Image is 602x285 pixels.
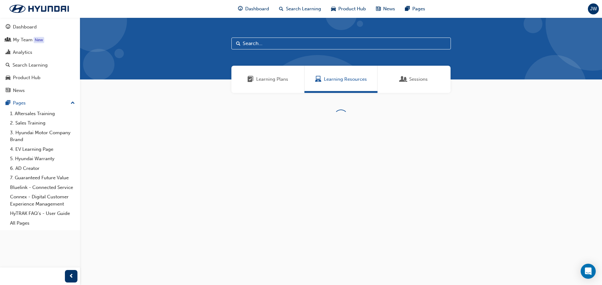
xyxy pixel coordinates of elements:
[8,192,77,209] a: Connex - Digital Customer Experience Management
[6,88,10,94] span: news-icon
[274,3,326,15] a: search-iconSearch Learning
[400,3,430,15] a: pages-iconPages
[8,118,77,128] a: 2. Sales Training
[3,2,75,15] img: Trak
[279,5,283,13] span: search-icon
[326,3,371,15] a: car-iconProduct Hub
[3,47,77,58] a: Analytics
[8,218,77,228] a: All Pages
[3,21,77,33] a: Dashboard
[412,5,425,13] span: Pages
[8,183,77,192] a: Bluelink - Connected Service
[6,63,10,68] span: search-icon
[231,66,304,93] a: Learning PlansLearning Plans
[3,20,77,97] button: DashboardMy TeamAnalyticsSearch LearningProduct HubNews
[324,76,367,83] span: Learning Resources
[236,40,240,47] span: Search
[233,3,274,15] a: guage-iconDashboard
[590,5,597,13] span: JW
[8,128,77,145] a: 3. Hyundai Motor Company Brand
[3,85,77,96] a: News
[6,75,10,81] span: car-icon
[13,23,37,31] div: Dashboard
[304,66,378,93] a: Learning ResourcesLearning Resources
[409,76,428,83] span: Sessions
[383,5,395,13] span: News
[8,109,77,119] a: 1. Aftersales Training
[8,145,77,154] a: 4. EV Learning Page
[286,5,321,13] span: Search Learning
[376,5,381,13] span: news-icon
[581,264,596,279] div: Open Intercom Messenger
[231,38,451,49] input: Search...
[6,24,10,30] span: guage-icon
[3,72,77,84] a: Product Hub
[6,100,10,106] span: pages-icon
[238,5,243,13] span: guage-icon
[331,5,336,13] span: car-icon
[13,36,33,43] div: My Team
[3,97,77,109] button: Pages
[13,99,26,107] div: Pages
[405,5,410,13] span: pages-icon
[6,50,10,55] span: chart-icon
[13,49,32,56] div: Analytics
[371,3,400,15] a: news-iconNews
[8,164,77,173] a: 6. AD Creator
[247,76,254,83] span: Learning Plans
[315,76,321,83] span: Learning Resources
[256,76,288,83] span: Learning Plans
[13,62,48,69] div: Search Learning
[8,173,77,183] a: 7. Guaranteed Future Value
[3,59,77,71] a: Search Learning
[245,5,269,13] span: Dashboard
[34,37,44,43] div: Tooltip anchor
[71,99,75,107] span: up-icon
[400,76,407,83] span: Sessions
[13,74,40,81] div: Product Hub
[588,3,599,14] button: JW
[13,87,25,94] div: News
[338,5,366,13] span: Product Hub
[378,66,451,93] a: SessionsSessions
[3,34,77,46] a: My Team
[8,209,77,218] a: HyTRAK FAQ's - User Guide
[6,37,10,43] span: people-icon
[69,272,74,280] span: prev-icon
[8,154,77,164] a: 5. Hyundai Warranty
